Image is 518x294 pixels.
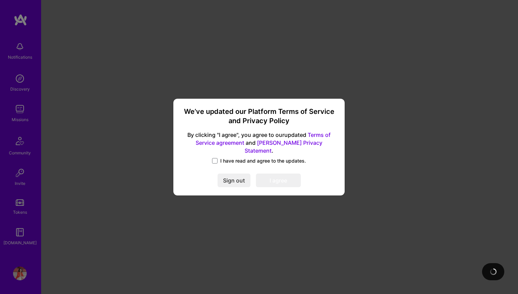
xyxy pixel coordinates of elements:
a: Terms of Service agreement [196,131,331,146]
img: loading [489,267,497,276]
h3: We’ve updated our Platform Terms of Service and Privacy Policy [182,107,336,126]
a: [PERSON_NAME] Privacy Statement [245,139,322,154]
span: I have read and agree to the updates. [220,157,306,164]
button: I agree [256,174,301,187]
button: Sign out [218,174,250,187]
span: By clicking "I agree", you agree to our updated and . [182,131,336,155]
